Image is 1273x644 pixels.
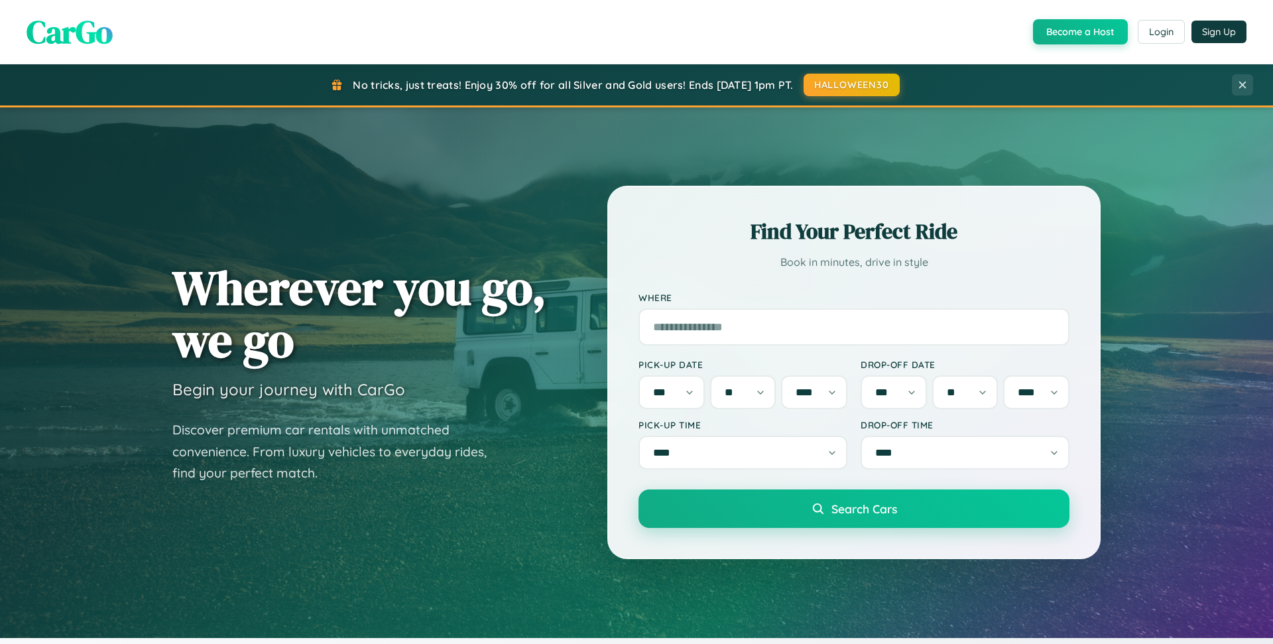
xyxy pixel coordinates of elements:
[1191,21,1246,43] button: Sign Up
[638,359,847,370] label: Pick-up Date
[353,78,793,92] span: No tricks, just treats! Enjoy 30% off for all Silver and Gold users! Ends [DATE] 1pm PT.
[172,379,405,399] h3: Begin your journey with CarGo
[861,419,1069,430] label: Drop-off Time
[638,489,1069,528] button: Search Cars
[1138,20,1185,44] button: Login
[861,359,1069,370] label: Drop-off Date
[831,501,897,516] span: Search Cars
[1033,19,1128,44] button: Become a Host
[804,74,900,96] button: HALLOWEEN30
[172,419,504,484] p: Discover premium car rentals with unmatched convenience. From luxury vehicles to everyday rides, ...
[638,419,847,430] label: Pick-up Time
[172,261,546,366] h1: Wherever you go, we go
[638,217,1069,246] h2: Find Your Perfect Ride
[27,10,113,54] span: CarGo
[638,253,1069,272] p: Book in minutes, drive in style
[638,292,1069,303] label: Where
